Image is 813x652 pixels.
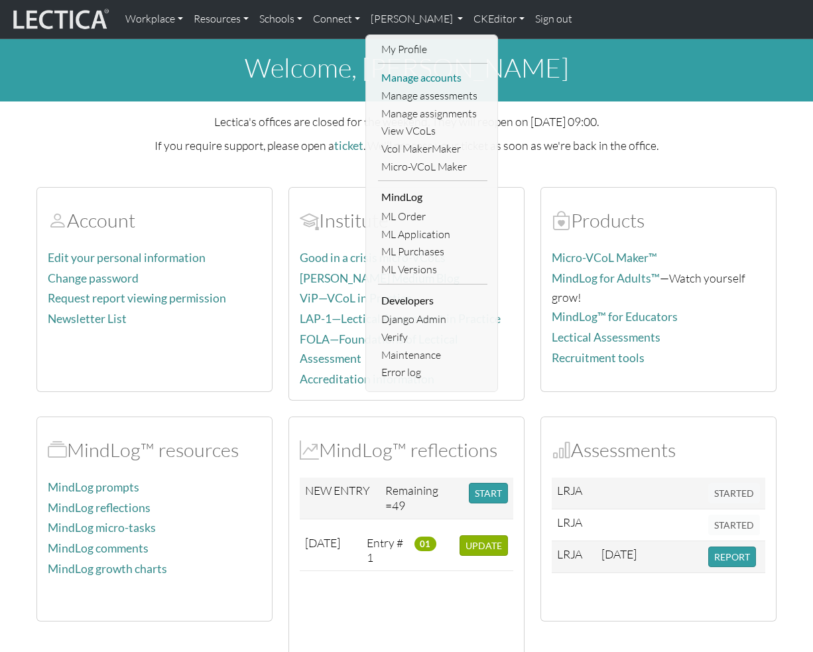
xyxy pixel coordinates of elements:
a: MindLog for Adults™ [552,271,660,285]
a: CKEditor [468,5,530,33]
span: MindLog™ resources [48,438,67,462]
button: UPDATE [460,535,508,556]
a: MindLog reflections [48,501,151,515]
a: Recruitment tools [552,351,645,365]
a: ML Order [378,208,487,226]
h2: Institute [300,209,513,232]
span: 49 [392,498,405,513]
a: ML Purchases [378,243,487,261]
td: NEW ENTRY [300,478,380,519]
a: MindLog™ for Educators [552,310,678,324]
li: MindLog [378,186,487,208]
a: Edit your personal information [48,251,206,265]
span: Account [48,208,67,232]
a: MindLog growth charts [48,562,167,576]
span: UPDATE [466,540,502,551]
img: lecticalive [10,7,109,32]
a: Newsletter List [48,312,127,326]
li: Developers [378,290,487,311]
a: Resources [188,5,254,33]
a: Django Admin [378,310,487,328]
td: Entry # 1 [361,530,409,571]
p: Lectica's offices are closed for the weekend. They will reopen on [DATE] 09:00. [36,112,777,131]
td: Remaining = [380,478,464,519]
span: Account [300,208,319,232]
a: View VCoLs [378,122,487,140]
p: If you require support, please open a . We'll process your ticket as soon as we're back in the of... [36,136,777,155]
h2: Account [48,209,261,232]
a: [PERSON_NAME] Medium Blog [300,271,460,285]
td: LRJA [552,509,596,541]
h2: MindLog™ resources [48,438,261,462]
a: MindLog micro-tasks [48,521,156,535]
a: ViP—VCoL in Practice [300,291,412,305]
a: FOLA—Foundations of Lectical Assessment [300,332,458,365]
span: 01 [414,537,436,551]
a: Error log [378,363,487,381]
a: Micro-VCoL Maker [378,158,487,176]
a: Manage assessments [378,87,487,105]
p: —Watch yourself grow! [552,269,765,306]
span: [DATE] [305,535,340,550]
a: Sign out [530,5,578,33]
span: [DATE] [601,547,637,561]
a: ML Versions [378,261,487,279]
button: START [469,483,508,503]
ul: [PERSON_NAME] [378,40,487,381]
a: Accreditation information [300,372,434,386]
a: MindLog prompts [48,480,139,494]
a: MindLog comments [48,541,149,555]
td: LRJA [552,478,596,509]
a: [PERSON_NAME] [365,5,468,33]
a: Request report viewing permission [48,291,226,305]
a: Good in a crisis micro-VCoLs [300,251,446,265]
button: REPORT [708,547,756,567]
a: Lectical Assessments [552,330,660,344]
a: Workplace [120,5,188,33]
a: Change password [48,271,139,285]
h2: MindLog™ reflections [300,438,513,462]
a: Manage assignments [378,105,487,123]
a: Manage accounts [378,69,487,87]
a: LAP-1—Lectical Assessment in Practice [300,312,501,326]
a: Schools [254,5,308,33]
h2: Products [552,209,765,232]
a: Micro-VCoL Maker™ [552,251,657,265]
a: ticket [334,139,363,153]
span: MindLog [300,438,319,462]
a: My Profile [378,40,487,58]
a: Connect [308,5,365,33]
span: Products [552,208,571,232]
a: ML Application [378,226,487,243]
a: Maintenance [378,346,487,364]
a: Verify [378,328,487,346]
a: Vcol MakerMaker [378,140,487,158]
h2: Assessments [552,438,765,462]
td: LRJA [552,541,596,572]
span: Assessments [552,438,571,462]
